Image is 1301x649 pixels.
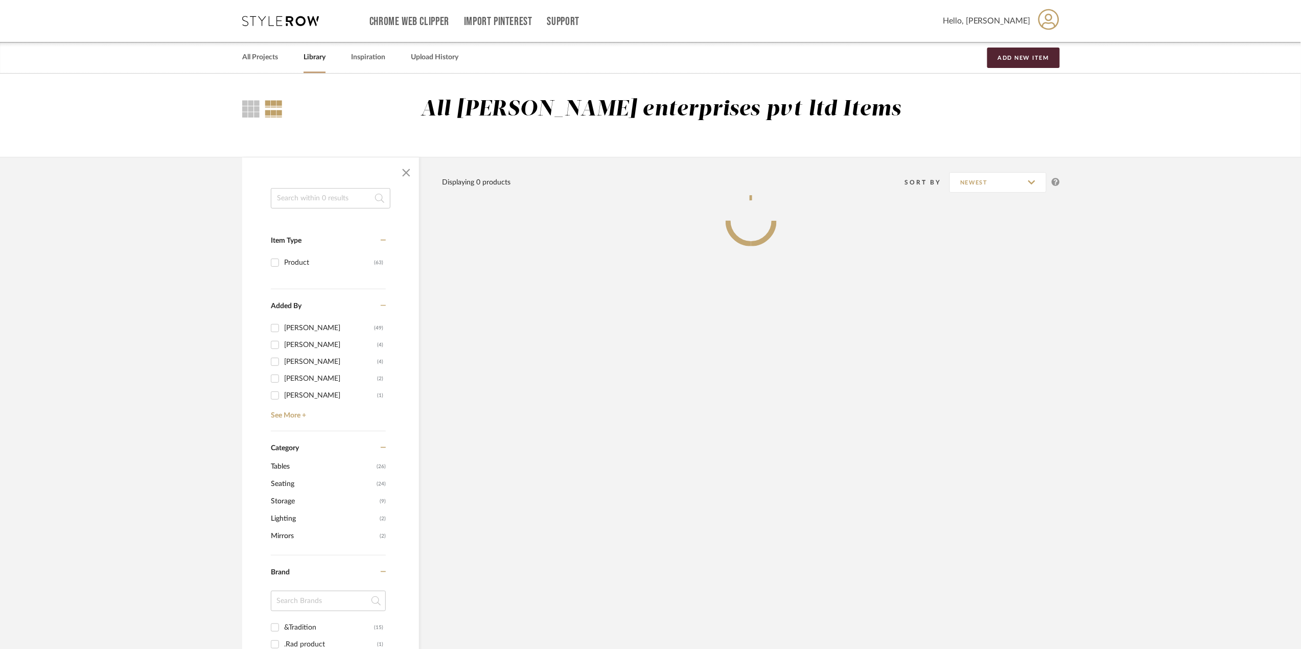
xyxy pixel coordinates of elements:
a: Chrome Web Clipper [369,17,449,26]
div: [PERSON_NAME] [284,320,374,336]
div: (4) [377,337,383,353]
span: Lighting [271,510,377,527]
div: (15) [374,619,383,636]
button: Add New Item [987,48,1060,68]
span: Tables [271,458,374,475]
span: (24) [377,476,386,492]
span: Brand [271,569,290,576]
div: &Tradition [284,619,374,636]
span: (2) [380,528,386,544]
span: (2) [380,511,386,527]
div: [PERSON_NAME] [284,370,377,387]
a: Import Pinterest [464,17,532,26]
div: (1) [377,387,383,404]
div: All [PERSON_NAME] enterprises pvt ltd Items [421,97,901,123]
span: Category [271,444,299,453]
a: See More + [268,404,386,420]
span: Mirrors [271,527,377,545]
a: Upload History [411,51,458,64]
div: (2) [377,370,383,387]
span: Storage [271,493,377,510]
span: Hello, [PERSON_NAME] [943,15,1031,27]
a: Library [304,51,326,64]
div: Product [284,254,374,271]
span: Added By [271,303,301,310]
a: All Projects [242,51,278,64]
div: (4) [377,354,383,370]
input: Search within 0 results [271,188,390,208]
a: Support [547,17,579,26]
div: (49) [374,320,383,336]
span: (9) [380,493,386,509]
div: [PERSON_NAME] [284,337,377,353]
div: [PERSON_NAME] [284,387,377,404]
button: Close [396,163,416,183]
span: Seating [271,475,374,493]
div: (63) [374,254,383,271]
div: [PERSON_NAME] [284,354,377,370]
a: Inspiration [351,51,385,64]
div: Displaying 0 products [442,177,510,188]
span: Item Type [271,237,301,244]
input: Search Brands [271,591,386,611]
span: (26) [377,458,386,475]
div: Sort By [904,177,949,188]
